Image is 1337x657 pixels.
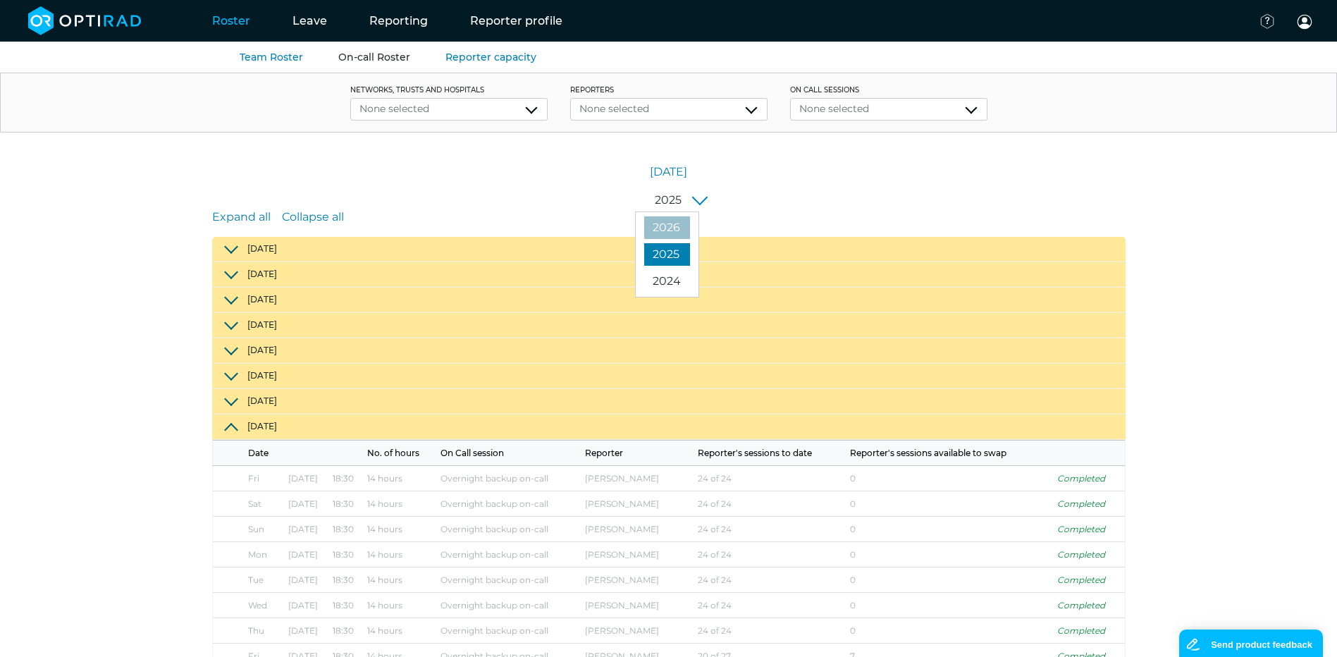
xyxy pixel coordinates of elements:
td: [DATE] [285,593,331,618]
td: 14 hours [364,542,438,567]
button: 2026 [644,216,691,239]
td: 0 [847,567,1054,593]
td: [PERSON_NAME] [582,466,694,491]
td: 18:30 [330,567,364,593]
div: None selected [359,102,538,116]
th: Date [213,441,364,466]
td: [PERSON_NAME] [582,593,694,618]
td: 18:30 [330,491,364,517]
td: [DATE] [285,618,331,644]
td: Overnight backup on-call [438,542,582,567]
td: 0 [847,466,1054,491]
td: Wed [213,593,285,618]
td: 18:30 [330,517,364,542]
a: Expand all [212,209,271,226]
label: Reporters [570,85,768,95]
button: [DATE] [212,237,1126,262]
td: 14 hours [364,491,438,517]
td: [PERSON_NAME] [582,517,694,542]
button: 2025 [644,243,691,266]
th: Reporter's sessions available to swap [847,441,1054,466]
td: [PERSON_NAME] [582,567,694,593]
td: [DATE] [285,542,331,567]
td: 24 of 24 [695,466,848,491]
td: Overnight backup on-call [438,593,582,618]
td: 24 of 24 [695,618,848,644]
td: 14 hours [364,618,438,644]
td: Overnight backup on-call [438,618,582,644]
td: 18:30 [330,618,364,644]
td: 24 of 24 [695,517,848,542]
td: 14 hours [364,466,438,491]
td: 18:30 [330,542,364,567]
td: Completed [1054,466,1125,491]
td: [PERSON_NAME] [582,491,694,517]
td: 24 of 24 [695,491,848,517]
div: None selected [579,102,758,116]
td: Overnight backup on-call [438,466,582,491]
th: On Call session [438,441,582,466]
td: Sun [213,517,285,542]
th: No. of hours [364,441,438,466]
td: 0 [847,618,1054,644]
td: 0 [847,517,1054,542]
td: 18:30 [330,593,364,618]
a: [DATE] [650,164,687,180]
td: Completed [1054,517,1125,542]
td: Sat [213,491,285,517]
td: 0 [847,542,1054,567]
td: 14 hours [364,593,438,618]
td: [DATE] [285,567,331,593]
td: [DATE] [285,466,331,491]
td: Overnight backup on-call [438,567,582,593]
td: Completed [1054,567,1125,593]
td: Fri [213,466,285,491]
a: Reporter capacity [445,51,536,63]
td: [PERSON_NAME] [582,618,694,644]
td: [DATE] [285,517,331,542]
button: 2025 [646,192,714,209]
td: 18:30 [330,466,364,491]
button: [DATE] [212,364,1126,389]
button: [DATE] [212,338,1126,364]
td: Completed [1054,618,1125,644]
label: networks, trusts and hospitals [350,85,548,95]
td: Mon [213,542,285,567]
td: 24 of 24 [695,593,848,618]
button: [DATE] [212,288,1126,313]
label: On Call Sessions [790,85,987,95]
button: [DATE] [212,415,1126,440]
button: [DATE] [212,389,1126,415]
td: 24 of 24 [695,567,848,593]
td: [PERSON_NAME] [582,542,694,567]
th: Reporter's sessions to date [695,441,848,466]
button: [DATE] [212,313,1126,338]
button: [DATE] [212,262,1126,288]
td: [DATE] [285,491,331,517]
button: 2024 [644,270,691,293]
img: brand-opti-rad-logos-blue-and-white-d2f68631ba2948856bd03f2d395fb146ddc8fb01b4b6e9315ea85fa773367... [28,6,142,35]
td: Thu [213,618,285,644]
ul: 2025 [635,211,700,297]
td: 24 of 24 [695,542,848,567]
td: Overnight backup on-call [438,517,582,542]
a: Team Roster [240,51,303,63]
td: Completed [1054,542,1125,567]
td: Completed [1054,491,1125,517]
div: None selected [799,102,978,116]
td: 0 [847,491,1054,517]
td: Overnight backup on-call [438,491,582,517]
a: Collapse all [282,209,344,226]
td: 14 hours [364,517,438,542]
td: 0 [847,593,1054,618]
td: Tue [213,567,285,593]
td: Completed [1054,593,1125,618]
td: 14 hours [364,567,438,593]
th: Reporter [582,441,694,466]
a: On-call Roster [338,51,410,63]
